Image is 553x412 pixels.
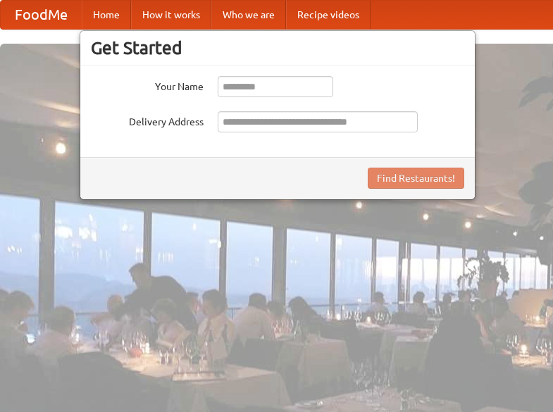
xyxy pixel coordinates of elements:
[91,111,204,129] label: Delivery Address
[1,1,82,29] a: FoodMe
[286,1,371,29] a: Recipe videos
[91,37,464,58] h3: Get Started
[211,1,286,29] a: Who we are
[131,1,211,29] a: How it works
[91,76,204,94] label: Your Name
[82,1,131,29] a: Home
[368,168,464,189] button: Find Restaurants!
